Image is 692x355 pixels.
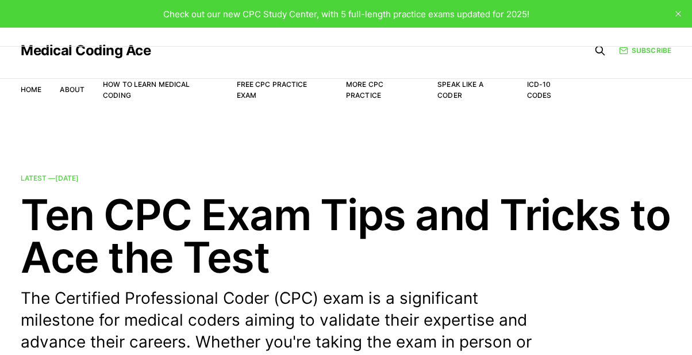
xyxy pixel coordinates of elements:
[346,80,383,100] a: More CPC Practice
[163,9,529,20] span: Check out our new CPC Study Center, with 5 full-length practice exams updated for 2025!
[237,80,307,100] a: Free CPC Practice Exam
[103,80,190,100] a: How to Learn Medical Coding
[21,44,151,58] a: Medical Coding Ace
[437,80,483,100] a: Speak Like a Coder
[619,45,671,56] a: Subscribe
[21,193,671,278] h2: Ten CPC Exam Tips and Tricks to Ace the Test
[527,80,552,100] a: ICD-10 Codes
[504,299,692,355] iframe: portal-trigger
[21,174,79,182] span: Latest —
[21,85,41,94] a: Home
[55,174,79,182] time: [DATE]
[60,85,84,94] a: About
[669,5,687,23] button: close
